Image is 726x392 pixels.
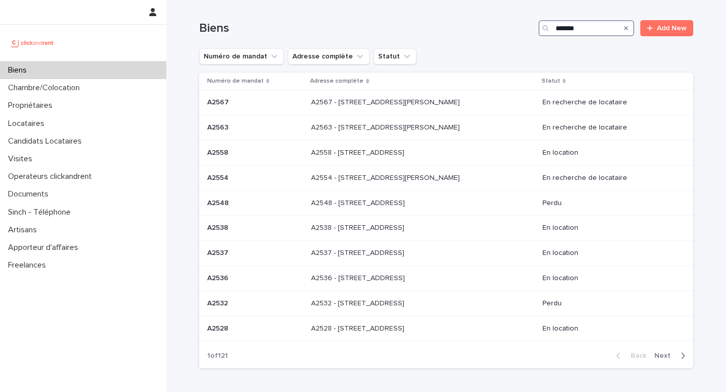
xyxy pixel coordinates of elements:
[538,20,634,36] input: Search
[199,266,693,291] tr: A2536A2536 A2536 - [STREET_ADDRESS]A2536 - [STREET_ADDRESS] En location
[199,115,693,141] tr: A2563A2563 A2563 - [STREET_ADDRESS][PERSON_NAME]A2563 - [STREET_ADDRESS][PERSON_NAME] En recherch...
[608,351,650,360] button: Back
[542,249,677,257] p: En location
[542,224,677,232] p: En location
[311,222,406,232] p: A2538 - [STREET_ADDRESS]
[4,137,90,146] p: Candidats Locataires
[4,243,86,252] p: Apporteur d'affaires
[4,101,60,110] p: Propriétaires
[657,25,687,32] span: Add New
[4,208,79,217] p: Sinch - Téléphone
[199,241,693,266] tr: A2537A2537 A2537 - [STREET_ADDRESS]A2537 - [STREET_ADDRESS] En location
[542,174,677,182] p: En recherche de locataire
[311,272,407,283] p: A2536 - [STREET_ADDRESS]
[199,316,693,341] tr: A2528A2528 A2528 - [STREET_ADDRESS]A2528 - [STREET_ADDRESS] En location
[4,66,35,75] p: Biens
[650,351,693,360] button: Next
[207,197,231,208] p: A2548
[207,322,230,333] p: A2528
[542,123,677,132] p: En recherche de locataire
[311,197,407,208] p: A2548 - 94 rue du Faubourg Poissonnière, Paris 75010
[207,147,230,157] p: A2558
[311,247,406,257] p: A2537 - [STREET_ADDRESS]
[8,33,57,53] img: UCB0brd3T0yccxBKYDjQ
[311,96,462,107] p: A2567 - [STREET_ADDRESS][PERSON_NAME]
[199,344,236,368] p: 1 of 121
[207,297,230,308] p: A2532
[311,121,462,132] p: A2563 - 781 Avenue de Monsieur Teste, Montpellier 34070
[4,154,40,164] p: Visites
[4,260,54,270] p: Freelances
[199,165,693,190] tr: A2554A2554 A2554 - [STREET_ADDRESS][PERSON_NAME]A2554 - [STREET_ADDRESS][PERSON_NAME] En recherch...
[541,76,560,87] p: Statut
[199,48,284,64] button: Numéro de mandat
[542,199,677,208] p: Perdu
[654,352,677,359] span: Next
[311,172,462,182] p: A2554 - [STREET_ADDRESS][PERSON_NAME]
[374,48,416,64] button: Statut
[4,225,45,235] p: Artisans
[207,272,230,283] p: A2536
[207,247,230,257] p: A2537
[199,21,534,36] h1: Biens
[4,83,88,93] p: Chambre/Colocation
[311,147,406,157] p: A2558 - [STREET_ADDRESS]
[625,352,646,359] span: Back
[199,216,693,241] tr: A2538A2538 A2538 - [STREET_ADDRESS]A2538 - [STREET_ADDRESS] En location
[207,76,264,87] p: Numéro de mandat
[207,222,230,232] p: A2538
[207,121,230,132] p: A2563
[288,48,370,64] button: Adresse complète
[542,98,677,107] p: En recherche de locataire
[207,172,230,182] p: A2554
[311,322,406,333] p: A2528 - [STREET_ADDRESS]
[207,96,231,107] p: A2567
[4,189,56,199] p: Documents
[199,140,693,165] tr: A2558A2558 A2558 - [STREET_ADDRESS]A2558 - [STREET_ADDRESS] En location
[542,274,677,283] p: En location
[640,20,693,36] a: Add New
[4,119,52,128] p: Locataires
[199,90,693,115] tr: A2567A2567 A2567 - [STREET_ADDRESS][PERSON_NAME]A2567 - [STREET_ADDRESS][PERSON_NAME] En recherch...
[542,324,677,333] p: En location
[310,76,364,87] p: Adresse complète
[542,149,677,157] p: En location
[199,190,693,216] tr: A2548A2548 A2548 - [STREET_ADDRESS]A2548 - [STREET_ADDRESS] Perdu
[311,297,406,308] p: A2532 - [STREET_ADDRESS]
[4,172,100,181] p: Operateurs clickandrent
[542,299,677,308] p: Perdu
[199,291,693,316] tr: A2532A2532 A2532 - [STREET_ADDRESS]A2532 - [STREET_ADDRESS] Perdu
